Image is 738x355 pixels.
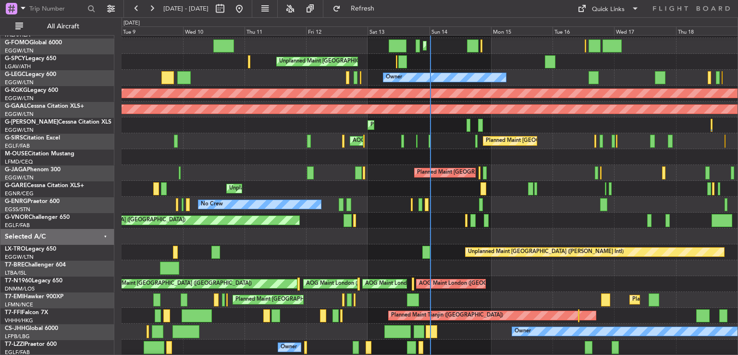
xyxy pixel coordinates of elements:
a: EGGW/LTN [5,254,34,261]
span: [DATE] - [DATE] [163,4,209,13]
a: LFMD/CEQ [5,158,33,165]
span: T7-BRE [5,262,25,268]
a: G-SIRSCitation Excel [5,135,60,141]
a: EGLF/FAB [5,142,30,150]
a: T7-BREChallenger 604 [5,262,66,268]
a: LFMN/NCE [5,301,33,308]
a: G-KGKGLegacy 600 [5,88,58,93]
a: LFPB/LBG [5,333,30,340]
div: Quick Links [592,5,625,14]
a: DNMM/LOS [5,285,35,292]
a: G-LEGCLegacy 600 [5,72,56,77]
a: G-GAALCessna Citation XLS+ [5,103,84,109]
a: EGNR/CEG [5,190,34,197]
span: All Aircraft [25,23,101,30]
div: Tue 9 [121,26,183,35]
div: Planned Maint [GEOGRAPHIC_DATA] ([GEOGRAPHIC_DATA]) [426,38,577,53]
a: M-OUSECitation Mustang [5,151,74,157]
a: G-FOMOGlobal 6000 [5,40,62,46]
a: EGGW/LTN [5,174,34,181]
a: G-[PERSON_NAME]Cessna Citation XLS [5,119,111,125]
div: Fri 12 [306,26,368,35]
div: Wed 10 [183,26,245,35]
span: T7-EMI [5,294,24,300]
div: Sat 13 [368,26,429,35]
button: Refresh [328,1,386,16]
a: EGSS/STN [5,206,30,213]
div: Planned Maint Tianjin ([GEOGRAPHIC_DATA]) [391,308,503,323]
div: Tue 16 [553,26,614,35]
span: G-KGKG [5,88,27,93]
a: G-GARECessna Citation XLS+ [5,183,84,189]
div: Planned Maint [GEOGRAPHIC_DATA] ([GEOGRAPHIC_DATA]) [370,118,522,132]
span: T7-FFI [5,310,22,316]
div: Wed 17 [614,26,676,35]
button: All Aircraft [11,19,104,34]
a: T7-LZZIPraetor 600 [5,342,57,347]
div: AOG Maint London ([GEOGRAPHIC_DATA]) [365,277,473,291]
div: Planned Maint [GEOGRAPHIC_DATA] [632,292,724,307]
span: G-GARE [5,183,27,189]
a: VHHH/HKG [5,317,33,324]
span: M-OUSE [5,151,28,157]
a: T7-EMIHawker 900XP [5,294,63,300]
a: EGLF/FAB [5,222,30,229]
div: AOG Maint London ([GEOGRAPHIC_DATA]) [306,277,414,291]
a: EGGW/LTN [5,95,34,102]
span: G-LEGC [5,72,25,77]
span: CS-JHH [5,326,25,331]
a: T7-N1960Legacy 650 [5,278,62,284]
div: Owner [386,70,402,85]
div: No Crew [201,197,223,212]
span: G-GAAL [5,103,27,109]
a: EGGW/LTN [5,79,34,86]
input: Trip Number [29,1,85,16]
a: LX-TROLegacy 650 [5,246,56,252]
a: G-ENRGPraetor 600 [5,199,60,204]
span: Refresh [343,5,383,12]
div: Unplanned Maint [GEOGRAPHIC_DATA] ([PERSON_NAME] Intl) [468,245,624,259]
div: Planned Maint [GEOGRAPHIC_DATA] ([GEOGRAPHIC_DATA]) [417,165,568,180]
div: Mon 15 [491,26,553,35]
a: G-JAGAPhenom 300 [5,167,61,173]
div: Owner [281,340,297,355]
span: G-VNOR [5,215,28,220]
a: LGAV/ATH [5,63,31,70]
div: [DATE] [123,19,140,27]
a: EGGW/LTN [5,111,34,118]
span: G-JAGA [5,167,27,173]
div: Planned Maint [GEOGRAPHIC_DATA] ([GEOGRAPHIC_DATA]) [486,134,637,148]
a: LTBA/ISL [5,269,26,277]
a: T7-FFIFalcon 7X [5,310,48,316]
a: G-VNORChallenger 650 [5,215,70,220]
span: LX-TRO [5,246,25,252]
button: Quick Links [573,1,644,16]
div: Unplanned Maint [PERSON_NAME] [229,181,316,196]
div: Unplanned Maint [GEOGRAPHIC_DATA] ([PERSON_NAME] Intl) [279,54,435,69]
div: Thu 11 [245,26,306,35]
div: AOG Maint [PERSON_NAME] [353,134,426,148]
div: AOG Maint London ([GEOGRAPHIC_DATA]) [419,277,527,291]
span: G-SPCY [5,56,25,62]
span: T7-LZZI [5,342,25,347]
span: G-ENRG [5,199,27,204]
span: T7-N1960 [5,278,32,284]
div: Owner [515,324,531,339]
a: G-SPCYLegacy 650 [5,56,56,62]
div: Planned Maint [GEOGRAPHIC_DATA] [235,292,327,307]
div: Unplanned Maint [GEOGRAPHIC_DATA] ([GEOGRAPHIC_DATA]) [94,277,252,291]
div: Sun 14 [430,26,491,35]
a: EGGW/LTN [5,47,34,54]
a: CS-JHHGlobal 6000 [5,326,58,331]
span: G-[PERSON_NAME] [5,119,58,125]
div: Thu 18 [676,26,738,35]
a: EGGW/LTN [5,127,34,134]
span: G-FOMO [5,40,29,46]
span: G-SIRS [5,135,23,141]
